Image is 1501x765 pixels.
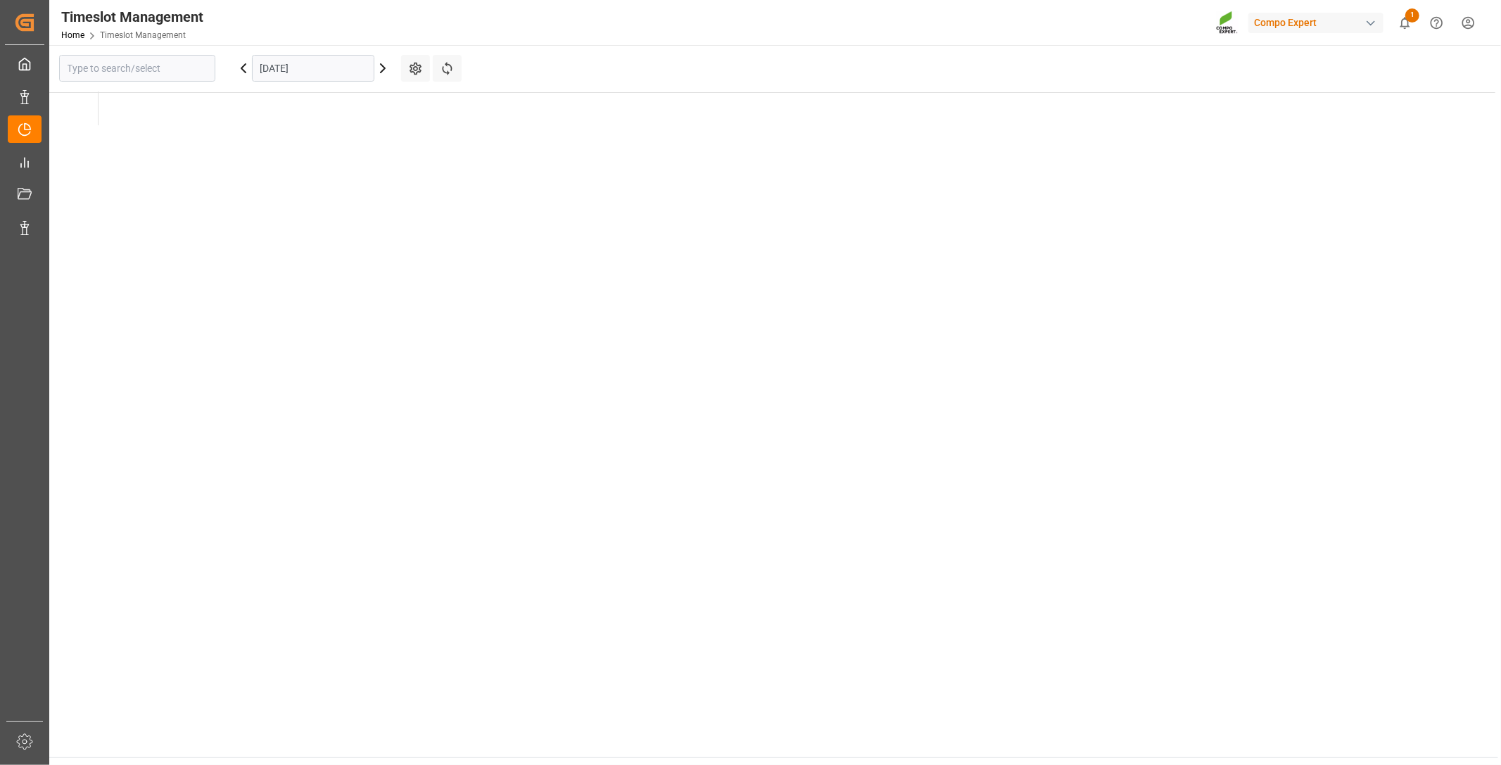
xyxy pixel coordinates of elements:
[252,55,374,82] input: DD.MM.YYYY
[59,55,215,82] input: Type to search/select
[1389,7,1421,39] button: show 1 new notifications
[1248,13,1383,33] div: Compo Expert
[1405,8,1419,23] span: 1
[61,6,203,27] div: Timeslot Management
[1421,7,1452,39] button: Help Center
[1216,11,1239,35] img: Screenshot%202023-09-29%20at%2010.02.21.png_1712312052.png
[61,30,84,40] a: Home
[1248,9,1389,36] button: Compo Expert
